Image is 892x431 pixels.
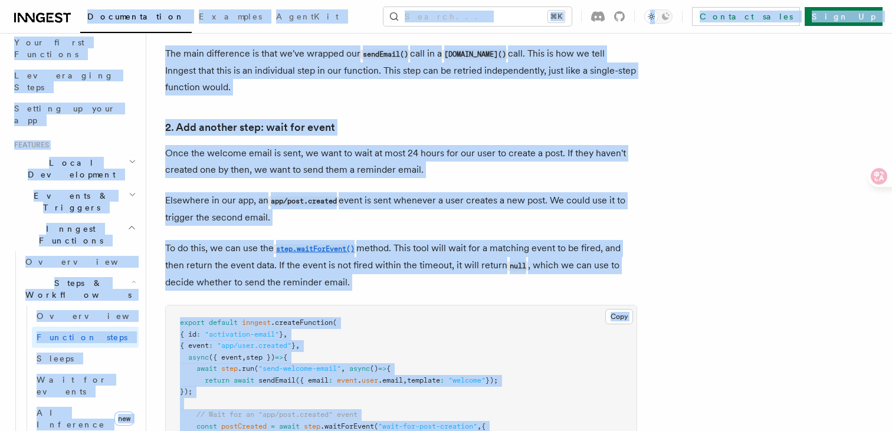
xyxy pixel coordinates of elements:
[242,318,271,327] span: inngest
[192,4,269,32] a: Examples
[209,341,213,350] span: :
[349,364,370,373] span: async
[386,364,391,373] span: {
[37,333,127,342] span: Function steps
[209,353,242,361] span: ({ event
[692,7,800,26] a: Contact sales
[9,218,139,251] button: Inngest Functions
[370,364,378,373] span: ()
[507,261,528,271] code: null
[37,311,158,321] span: Overview
[9,157,129,180] span: Local Development
[9,223,127,246] span: Inngest Functions
[80,4,192,33] a: Documentation
[341,364,345,373] span: ,
[448,376,486,384] span: "welcome"
[196,422,217,430] span: const
[165,45,637,96] p: The main difference is that we've wrapped our call in a call. This is how we tell Inngest that th...
[440,376,444,384] span: :
[205,376,229,384] span: return
[283,353,287,361] span: {
[268,196,339,206] code: app/post.created
[196,410,358,419] span: // Wait for an "app/post.created" event
[481,422,486,430] span: {
[165,240,637,291] p: To do this, we can use the method. This tool will wait for a matching event to be fired, and then...
[271,422,275,430] span: =
[180,330,196,338] span: { id
[114,412,134,426] span: new
[407,376,440,384] span: template
[14,38,84,59] span: Your first Functions
[180,318,205,327] span: export
[486,376,498,384] span: });
[165,145,637,178] p: Once the welcome email is sent, we want to wait at most 24 hours for our user to create a post. I...
[442,50,508,60] code: [DOMAIN_NAME]()
[14,71,114,92] span: Leveraging Steps
[37,408,105,429] span: AI Inference
[279,330,283,338] span: }
[279,422,300,430] span: await
[274,244,356,254] code: step.waitForEvent()
[180,387,192,396] span: });
[165,192,637,226] p: Elsewhere in our app, an event is sent whenever a user creates a new post. We could use it to tri...
[242,353,246,361] span: ,
[337,376,358,384] span: event
[360,50,410,60] code: sendEmail()
[188,353,209,361] span: async
[9,32,139,65] a: Your first Functions
[276,12,339,21] span: AgentKit
[362,376,378,384] span: user
[333,318,337,327] span: (
[296,376,329,384] span: ({ email
[274,242,356,254] a: step.waitForEvent()
[217,341,291,350] span: "app/user.created"
[548,11,565,22] kbd: ⌘K
[296,341,300,350] span: ,
[9,190,129,213] span: Events & Triggers
[196,330,201,338] span: :
[87,12,185,21] span: Documentation
[477,422,481,430] span: ,
[271,318,333,327] span: .createFunction
[605,309,633,324] button: Copy
[32,327,139,348] a: Function steps
[358,376,362,384] span: .
[9,152,139,185] button: Local Development
[221,364,238,373] span: step
[304,422,320,430] span: step
[9,98,139,131] a: Setting up your app
[32,348,139,369] a: Sleeps
[238,364,254,373] span: .run
[329,376,333,384] span: :
[258,376,296,384] span: sendEmail
[21,277,132,301] span: Steps & Workflows
[209,318,238,327] span: default
[14,104,116,125] span: Setting up your app
[291,341,296,350] span: }
[234,376,254,384] span: await
[221,422,267,430] span: postCreated
[32,305,139,327] a: Overview
[180,341,209,350] span: { event
[644,9,673,24] button: Toggle dark mode
[275,353,283,361] span: =>
[805,7,883,26] a: Sign Up
[25,257,147,267] span: Overview
[269,4,346,32] a: AgentKit
[320,422,374,430] span: .waitForEvent
[378,422,477,430] span: "wait-for-post-creation"
[21,272,139,305] button: Steps & Workflows
[9,185,139,218] button: Events & Triggers
[9,65,139,98] a: Leveraging Steps
[37,375,107,396] span: Wait for events
[254,364,258,373] span: (
[199,12,262,21] span: Examples
[21,251,139,272] a: Overview
[378,364,386,373] span: =>
[196,364,217,373] span: await
[403,376,407,384] span: ,
[283,330,287,338] span: ,
[37,354,74,363] span: Sleeps
[378,376,403,384] span: .email
[165,119,335,136] a: 2. Add another step: wait for event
